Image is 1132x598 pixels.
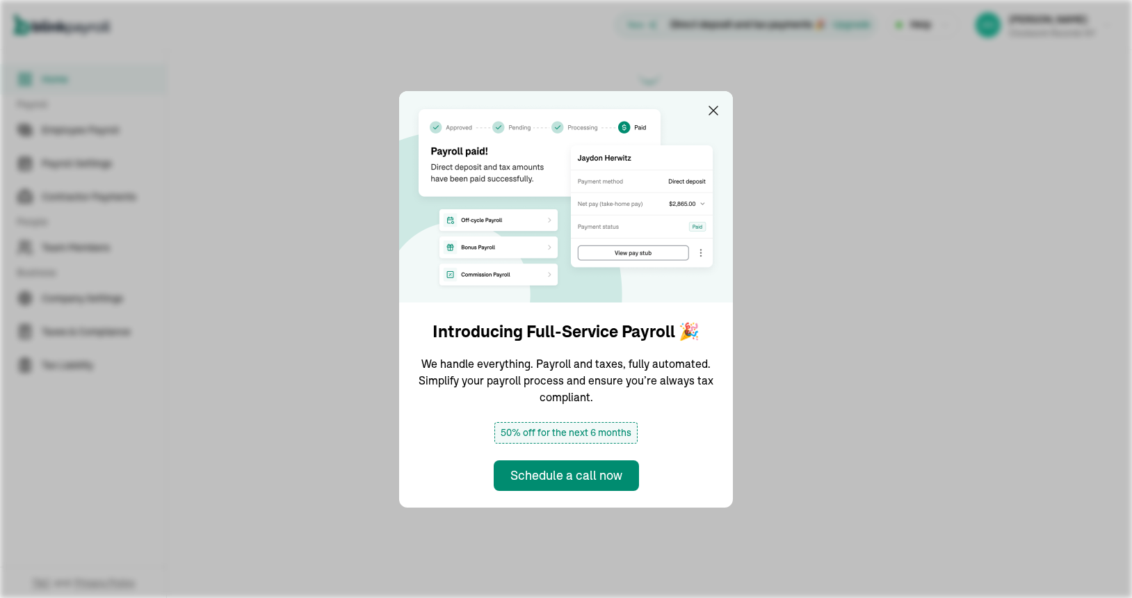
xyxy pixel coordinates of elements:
[510,466,622,485] div: Schedule a call now
[494,422,638,444] span: 50% off for the next 6 months
[399,91,733,302] img: announcement
[494,460,639,491] button: Schedule a call now
[416,355,716,405] p: We handle everything. Payroll and taxes, fully automated. Simplify your payroll process and ensur...
[432,319,700,344] h1: Introducing Full-Service Payroll 🎉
